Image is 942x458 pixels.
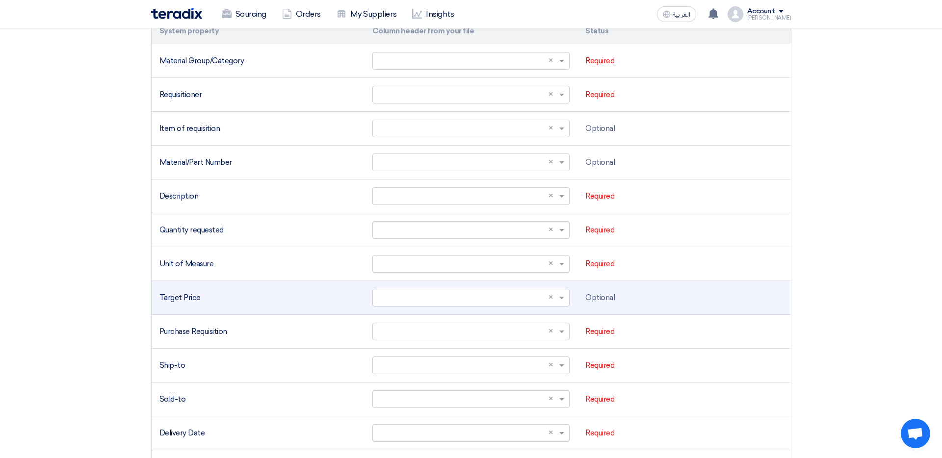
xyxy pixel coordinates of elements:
[549,360,553,369] span: ×
[152,18,365,45] th: System property
[549,428,553,437] span: ×
[549,225,553,234] span: ×
[585,429,614,437] span: Required
[159,292,357,304] div: Target Price
[549,89,557,101] span: Clear all
[901,419,930,448] a: Open chat
[585,90,614,99] span: Required
[549,428,557,439] span: Clear all
[159,258,357,270] div: Unit of Measure
[549,191,557,202] span: Clear all
[673,11,690,18] span: العربية
[585,259,614,268] span: Required
[159,157,357,168] div: Material/Part Number
[365,18,577,45] th: Column header from your file
[585,124,615,133] span: Optional
[274,3,329,25] a: Orders
[549,327,553,335] span: ×
[329,3,404,25] a: My Suppliers
[585,361,614,370] span: Required
[585,56,614,65] span: Required
[585,293,615,302] span: Optional
[549,157,553,166] span: ×
[549,292,557,304] span: Clear all
[585,192,614,201] span: Required
[747,15,791,21] div: [PERSON_NAME]
[159,55,357,67] div: Material Group/Category
[549,124,553,132] span: ×
[159,191,357,202] div: Description
[549,326,557,337] span: Clear all
[549,123,557,134] span: Clear all
[585,327,614,336] span: Required
[549,225,557,236] span: Clear all
[577,18,790,45] th: Status
[747,7,775,16] div: Account
[159,89,357,101] div: Requisitioner
[159,225,357,236] div: Quantity requested
[549,259,553,268] span: ×
[549,157,557,168] span: Clear all
[549,258,557,270] span: Clear all
[549,394,553,403] span: ×
[159,326,357,337] div: Purchase Requisition
[159,428,357,439] div: Delivery Date
[404,3,462,25] a: Insights
[549,55,557,67] span: Clear all
[159,394,357,405] div: Sold-to
[549,56,553,65] span: ×
[585,395,614,404] span: Required
[159,123,357,134] div: Item of requisition
[585,158,615,167] span: Optional
[549,394,557,405] span: Clear all
[549,90,553,99] span: ×
[159,360,357,371] div: Ship-to
[657,6,696,22] button: العربية
[585,226,614,234] span: Required
[151,8,202,19] img: Teradix logo
[728,6,743,22] img: profile_test.png
[549,360,557,371] span: Clear all
[214,3,274,25] a: Sourcing
[549,293,553,302] span: ×
[549,191,553,200] span: ×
